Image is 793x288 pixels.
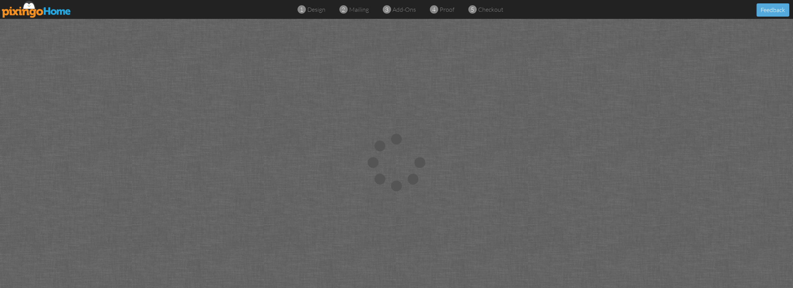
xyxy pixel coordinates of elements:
[385,5,388,14] span: 3
[2,1,71,18] img: pixingo logo
[342,5,345,14] span: 2
[478,6,503,13] span: checkout
[307,6,325,13] span: design
[756,3,789,17] button: Feedback
[432,5,436,14] span: 4
[300,5,303,14] span: 1
[471,5,474,14] span: 5
[440,6,454,13] span: proof
[393,6,416,13] span: add-ons
[349,6,369,13] span: mailing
